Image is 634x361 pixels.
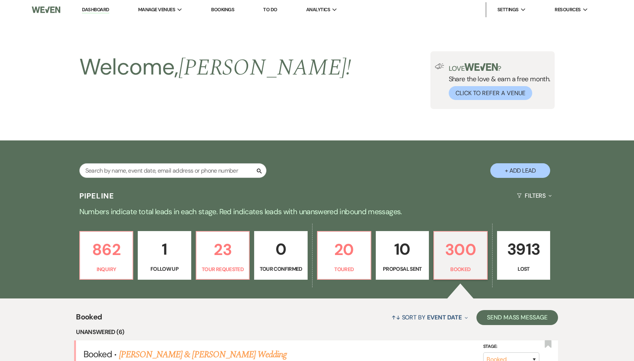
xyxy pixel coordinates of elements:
img: loud-speaker-illustration.svg [435,63,444,69]
p: 300 [439,237,482,262]
a: 10Proposal Sent [376,231,429,280]
span: Manage Venues [138,6,175,13]
label: Stage: [483,343,539,351]
button: Click to Refer a Venue [449,86,532,100]
a: Bookings [211,6,234,13]
span: Event Date [427,313,462,321]
a: 3913Lost [497,231,551,280]
h3: Pipeline [79,191,115,201]
p: Proposal Sent [381,265,424,273]
p: 862 [85,237,128,262]
a: Dashboard [82,6,109,13]
img: weven-logo-green.svg [464,63,498,71]
button: + Add Lead [490,163,550,178]
span: Analytics [306,6,330,13]
a: 0Tour Confirmed [254,231,308,280]
p: Love ? [449,63,551,72]
a: To Do [263,6,277,13]
p: 3913 [502,237,546,262]
span: Settings [497,6,519,13]
a: 20Toured [317,231,371,280]
button: Sort By Event Date [388,307,471,327]
p: Booked [439,265,482,273]
p: Tour Requested [201,265,245,273]
p: Lost [502,265,546,273]
p: Follow Up [143,265,186,273]
p: 0 [259,237,303,262]
a: 23Tour Requested [196,231,250,280]
img: Weven Logo [32,2,60,18]
p: 20 [322,237,366,262]
button: Send Mass Message [476,310,558,325]
p: 23 [201,237,245,262]
span: Resources [555,6,580,13]
h2: Welcome, [79,51,351,84]
span: ↑↓ [391,313,400,321]
input: Search by name, event date, email address or phone number [79,163,266,178]
button: Filters [514,186,555,206]
p: Toured [322,265,366,273]
a: 300Booked [433,231,488,280]
p: Inquiry [85,265,128,273]
span: Booked [83,348,112,360]
a: 1Follow Up [138,231,191,280]
p: Tour Confirmed [259,265,303,273]
p: 1 [143,237,186,262]
a: 862Inquiry [79,231,134,280]
p: 10 [381,237,424,262]
span: [PERSON_NAME] ! [179,51,351,85]
span: Booked [76,311,102,327]
p: Numbers indicate total leads in each stage. Red indicates leads with unanswered inbound messages. [48,206,586,218]
li: Unanswered (6) [76,327,558,337]
div: Share the love & earn a free month. [444,63,551,100]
